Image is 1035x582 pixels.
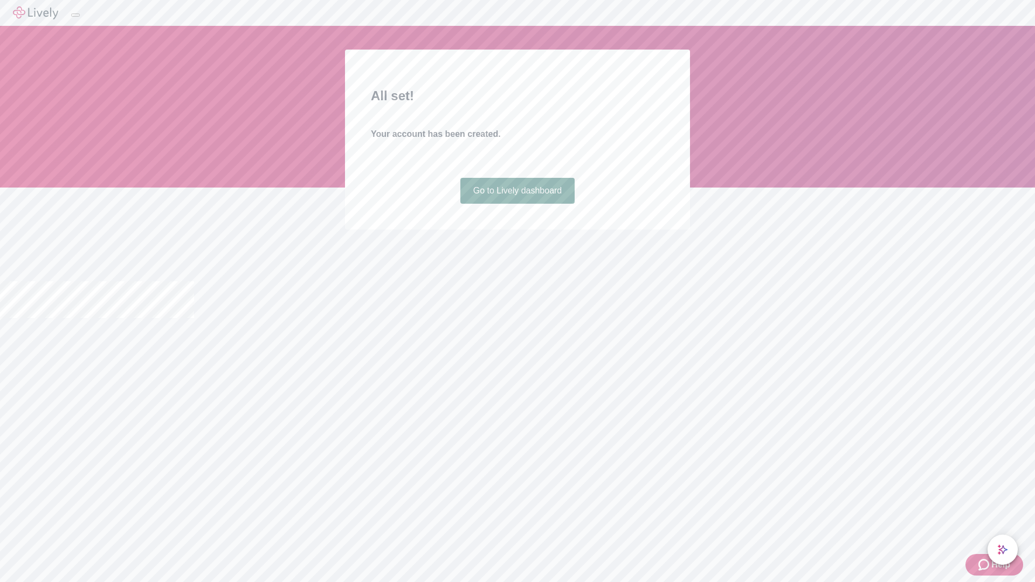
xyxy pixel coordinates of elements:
[988,535,1018,565] button: chat
[991,558,1010,571] span: Help
[371,86,664,106] h2: All set!
[997,544,1008,555] svg: Lively AI Assistant
[460,178,575,204] a: Go to Lively dashboard
[978,558,991,571] svg: Zendesk support icon
[71,13,80,17] button: Log out
[965,554,1023,576] button: Zendesk support iconHelp
[371,128,664,141] h4: Your account has been created.
[13,6,58,19] img: Lively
